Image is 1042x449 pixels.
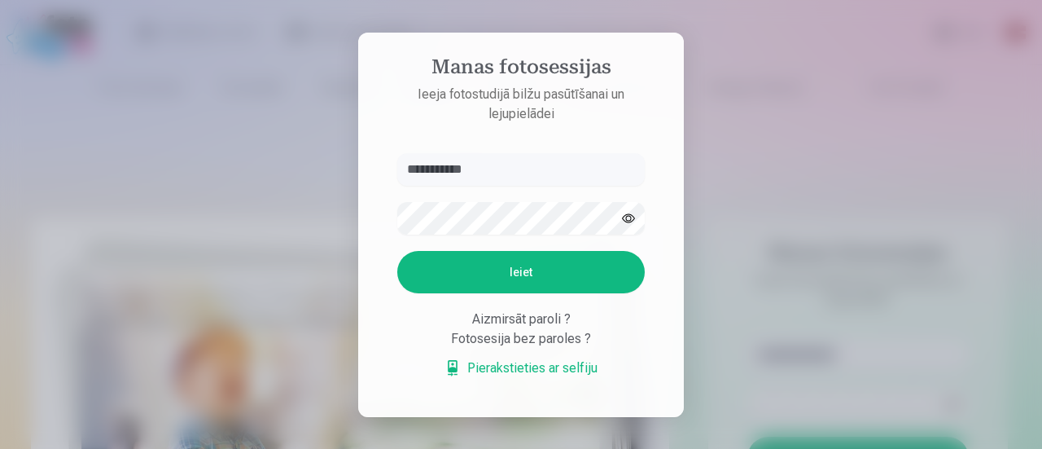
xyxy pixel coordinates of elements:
p: Ieeja fotostudijā bilžu pasūtīšanai un lejupielādei [381,85,661,124]
div: Fotosesija bez paroles ? [397,329,645,349]
h4: Manas fotosessijas [381,55,661,85]
button: Ieiet [397,251,645,293]
div: Aizmirsāt paroli ? [397,310,645,329]
a: Pierakstieties ar selfiju [444,359,598,378]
